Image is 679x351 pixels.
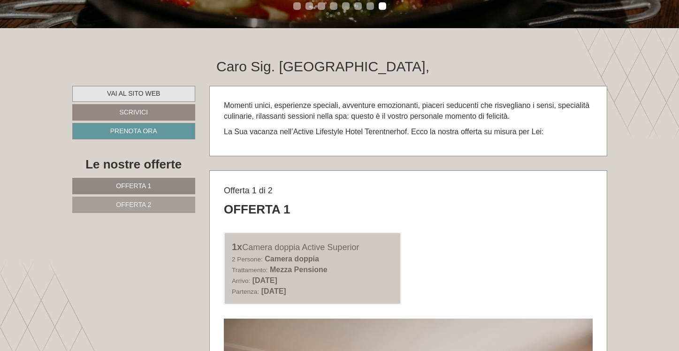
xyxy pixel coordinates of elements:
[252,276,277,284] b: [DATE]
[232,240,393,254] div: Camera doppia Active Superior
[232,242,242,252] b: 1x
[224,186,273,195] span: Offerta 1 di 2
[72,123,196,139] a: Prenota ora
[232,277,250,284] small: Arrivo:
[270,266,328,274] b: Mezza Pensione
[72,104,196,121] a: Scrivici
[232,267,268,274] small: Trattamento:
[72,86,196,102] a: Vai al sito web
[72,156,196,173] div: Le nostre offerte
[261,287,286,295] b: [DATE]
[116,201,151,208] span: Offerta 2
[224,100,593,122] p: Momenti unici, esperienze speciali, avventure emozionanti, piaceri seducenti che risvegliano i se...
[116,182,151,190] span: Offerta 1
[224,201,290,218] div: Offerta 1
[232,256,263,263] small: 2 Persone:
[224,127,593,137] p: La Sua vacanza nell’Active Lifestyle Hotel Terentnerhof. Ecco la nostra offerta su misura per Lei:
[232,288,259,295] small: Partenza:
[265,255,319,263] b: Camera doppia
[216,59,429,74] h1: Caro Sig. [GEOGRAPHIC_DATA],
